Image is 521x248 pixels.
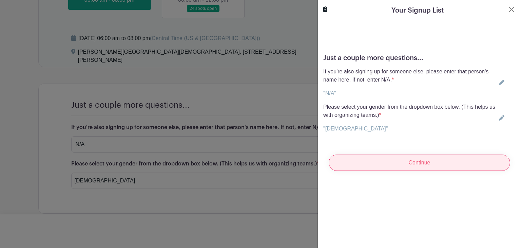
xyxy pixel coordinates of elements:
h5: Just a couple more questions... [323,54,516,62]
input: Continue [329,155,510,171]
a: "[DEMOGRAPHIC_DATA]" [323,126,388,131]
p: If you're also signing up for someone else, please enter that person's name here. If not, enter N/A. [323,68,496,84]
button: Close [507,5,516,14]
a: "N/A" [323,90,336,96]
p: Please select your gender from the dropdown box below. (This helps us with organizing teams.) [323,103,496,119]
h5: Your Signup List [391,5,444,16]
